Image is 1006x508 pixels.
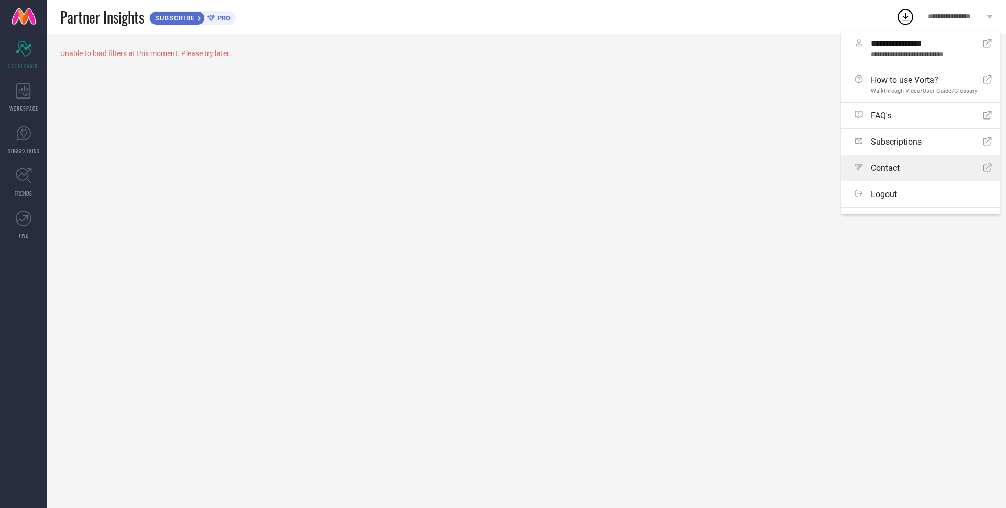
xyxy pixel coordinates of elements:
[841,67,1000,102] a: How to use Vorta?Walkthrough Video/User Guide/Glossary
[871,111,891,121] span: FAQ's
[871,137,922,147] span: Subscriptions
[149,8,236,25] a: SUBSCRIBEPRO
[871,88,977,94] span: Walkthrough Video/User Guide/Glossary
[841,103,1000,128] a: FAQ's
[871,75,977,85] span: How to use Vorta?
[19,232,29,240] span: FWD
[15,189,32,197] span: TRENDS
[841,155,1000,181] a: Contact
[871,163,900,173] span: Contact
[150,14,198,22] span: SUBSCRIBE
[871,189,897,199] span: Logout
[60,6,144,28] span: Partner Insights
[60,49,993,58] div: Unable to load filters at this moment. Please try later.
[9,104,38,112] span: WORKSPACE
[841,129,1000,155] a: Subscriptions
[8,62,39,70] span: SCORECARDS
[896,7,915,26] div: Open download list
[215,14,231,22] span: PRO
[8,147,40,155] span: SUGGESTIONS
